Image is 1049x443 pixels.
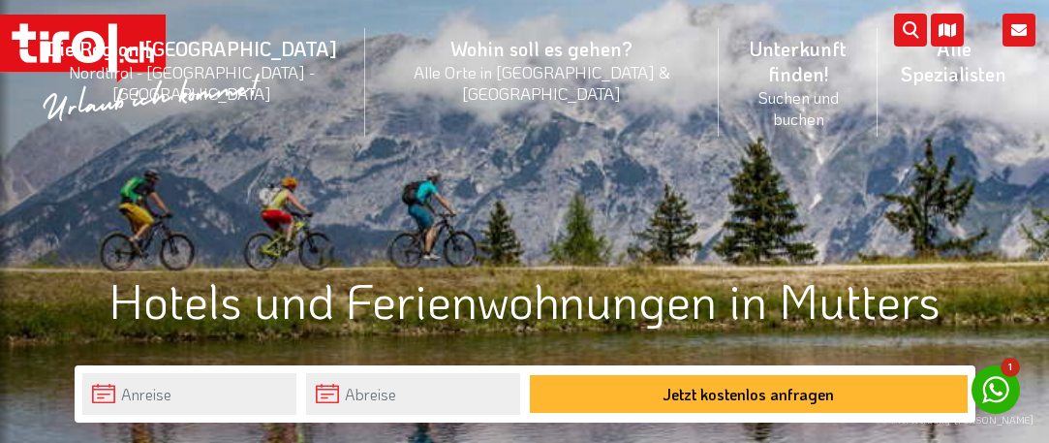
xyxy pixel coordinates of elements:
input: Abreise [306,373,520,415]
small: Nordtirol - [GEOGRAPHIC_DATA] - [GEOGRAPHIC_DATA] [43,61,342,104]
a: Unterkunft finden!Suchen und buchen [719,15,878,150]
input: Anreise [82,373,296,415]
i: Kontakt [1003,14,1035,47]
h1: Hotels und Ferienwohnungen in Mutters [75,273,975,327]
span: 1 [1001,358,1020,377]
a: Die Region [GEOGRAPHIC_DATA]Nordtirol - [GEOGRAPHIC_DATA] - [GEOGRAPHIC_DATA] [19,15,365,125]
small: Suchen und buchen [742,86,854,129]
button: Jetzt kostenlos anfragen [530,375,968,413]
a: Wohin soll es gehen?Alle Orte in [GEOGRAPHIC_DATA] & [GEOGRAPHIC_DATA] [365,15,719,125]
a: 1 [972,365,1020,414]
small: Alle Orte in [GEOGRAPHIC_DATA] & [GEOGRAPHIC_DATA] [388,61,695,104]
a: Alle Spezialisten [878,15,1030,108]
i: Karte öffnen [931,14,964,47]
